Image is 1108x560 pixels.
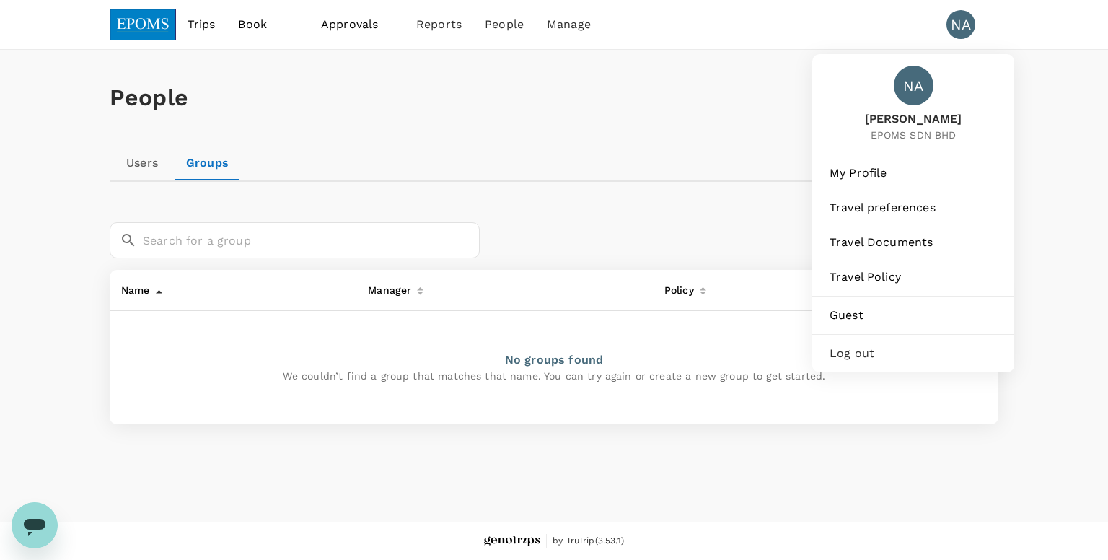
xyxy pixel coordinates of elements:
img: EPOMS SDN BHD [110,9,176,40]
div: NA [946,10,975,39]
span: People [485,16,524,33]
input: Search for a group [143,222,480,258]
span: Trips [188,16,216,33]
a: Travel preferences [818,192,1008,224]
span: Approvals [321,16,393,33]
span: Guest [830,307,997,324]
a: My Profile [818,157,1008,189]
span: Book [238,16,267,33]
span: Manage [547,16,591,33]
a: Guest [818,299,1008,331]
div: Policy [659,276,694,299]
div: Name [115,276,150,299]
p: We couldn’t find a group that matches that name. You can try again or create a new group to get s... [150,369,958,383]
h1: People [110,84,998,111]
span: EPOMS SDN BHD [865,128,962,142]
div: Log out [818,338,1008,369]
iframe: Button to launch messaging window [12,502,58,548]
div: NA [894,66,933,105]
span: [PERSON_NAME] [865,111,962,128]
span: Reports [416,16,462,33]
span: My Profile [830,165,997,182]
img: Genotrips - EPOMS [484,536,540,547]
p: No groups found [150,351,958,369]
div: Manager [362,276,411,299]
span: Log out [830,345,997,362]
span: Travel preferences [830,199,997,216]
a: Travel Policy [818,261,1008,293]
a: Groups [175,146,240,180]
span: Travel Policy [830,268,997,286]
span: Travel Documents [830,234,997,251]
a: Travel Documents [818,227,1008,258]
span: by TruTrip ( 3.53.1 ) [553,534,624,548]
a: Users [110,146,175,180]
